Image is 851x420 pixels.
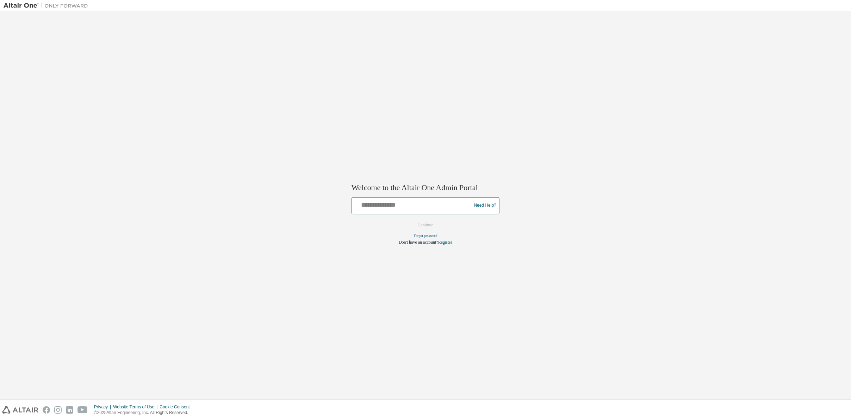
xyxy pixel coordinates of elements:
span: Don't have an account? [399,240,438,245]
a: Forgot password [414,234,437,238]
h2: Welcome to the Altair One Admin Portal [352,183,499,193]
img: youtube.svg [77,406,88,414]
img: instagram.svg [54,406,62,414]
img: facebook.svg [43,406,50,414]
img: altair_logo.svg [2,406,38,414]
div: Cookie Consent [160,404,194,410]
img: linkedin.svg [66,406,73,414]
a: Register [438,240,452,245]
img: Altair One [4,2,92,9]
p: © 2025 Altair Engineering, Inc. All Rights Reserved. [94,410,194,416]
div: Website Terms of Use [113,404,160,410]
div: Privacy [94,404,113,410]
